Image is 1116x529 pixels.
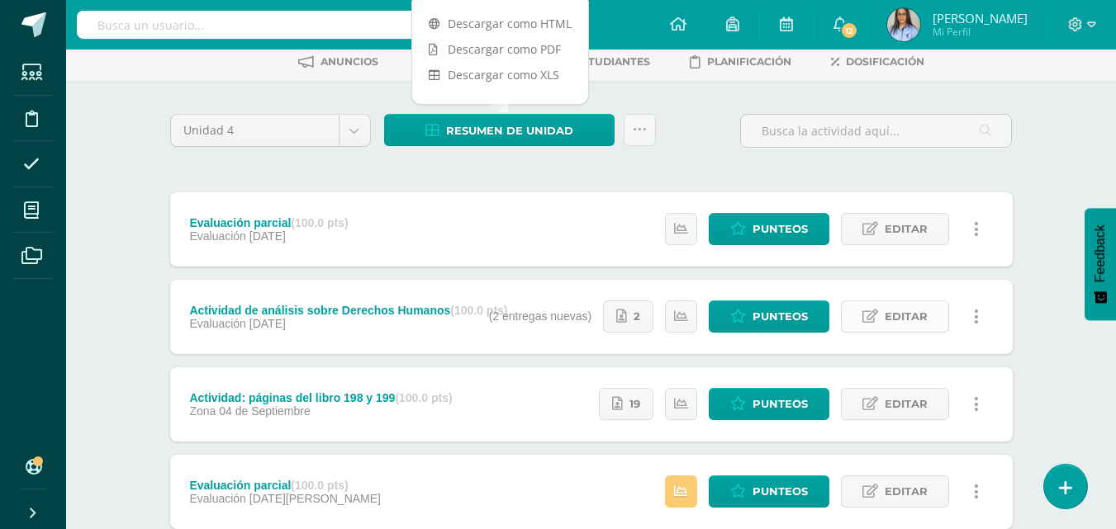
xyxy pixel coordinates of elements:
[690,49,791,75] a: Planificación
[291,479,348,492] strong: (100.0 pts)
[189,479,381,492] div: Evaluación parcial
[219,404,311,418] span: 04 de Septiembre
[450,304,507,317] strong: (100.0 pts)
[846,55,924,68] span: Dosificación
[753,301,808,332] span: Punteos
[189,304,507,317] div: Actividad de análisis sobre Derechos Humanos
[634,301,640,332] span: 2
[709,388,829,420] a: Punteos
[741,115,1011,147] input: Busca la actividad aquí...
[189,229,246,243] span: Evaluación
[753,476,808,507] span: Punteos
[885,301,928,332] span: Editar
[412,62,588,87] a: Descargar como XLS
[189,317,246,330] span: Evaluación
[189,404,216,418] span: Zona
[840,21,858,40] span: 12
[629,389,640,419] span: 19
[189,216,348,229] div: Evaluación parcial
[831,49,924,75] a: Dosificación
[249,229,286,243] span: [DATE]
[885,389,928,419] span: Editar
[753,389,808,419] span: Punteos
[395,391,452,404] strong: (100.0 pts)
[709,213,829,245] a: Punteos
[189,492,246,505] span: Evaluación
[603,300,653,333] a: 2
[1093,224,1108,282] span: Feedback
[189,391,452,404] div: Actividad: páginas del libro 198 y 199
[183,115,326,146] span: Unidad 4
[412,36,588,62] a: Descargar como PDF
[384,114,615,146] a: Resumen de unidad
[933,10,1028,26] span: [PERSON_NAME]
[551,49,650,75] a: Estudiantes
[171,115,370,146] a: Unidad 4
[599,388,653,420] a: 19
[575,55,650,68] span: Estudiantes
[298,49,378,75] a: Anuncios
[321,55,378,68] span: Anuncios
[933,25,1028,39] span: Mi Perfil
[446,116,573,146] span: Resumen de unidad
[249,492,381,505] span: [DATE][PERSON_NAME]
[887,8,920,41] img: 70b1105214193c847cd35a8087b967c7.png
[412,11,588,36] a: Descargar como HTML
[249,317,286,330] span: [DATE]
[753,214,808,244] span: Punteos
[1085,208,1116,320] button: Feedback - Mostrar encuesta
[885,476,928,507] span: Editar
[709,475,829,508] a: Punteos
[707,55,791,68] span: Planificación
[291,216,348,229] strong: (100.0 pts)
[885,214,928,244] span: Editar
[709,300,829,333] a: Punteos
[77,11,449,39] input: Busca un usuario...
